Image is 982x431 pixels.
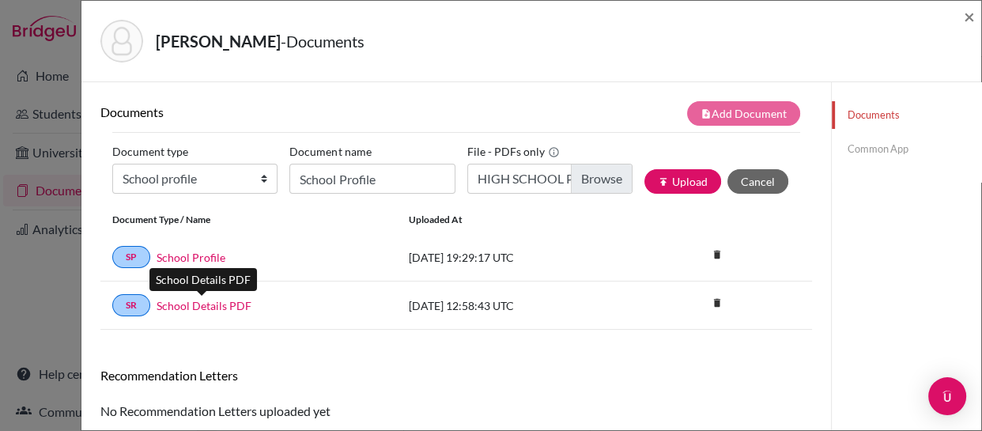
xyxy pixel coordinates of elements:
[928,377,966,415] div: Open Intercom Messenger
[112,139,188,164] label: Document type
[964,7,975,26] button: Close
[100,104,456,119] h6: Documents
[832,101,981,129] a: Documents
[687,101,800,126] button: note_addAdd Document
[281,32,364,51] span: - Documents
[100,213,397,227] div: Document Type / Name
[701,108,712,119] i: note_add
[397,249,634,266] div: [DATE] 19:29:17 UTC
[705,293,729,315] a: delete
[289,139,371,164] label: Document name
[112,294,150,316] a: SR
[397,297,634,314] div: [DATE] 12:58:43 UTC
[157,249,225,266] a: School Profile
[705,245,729,267] a: delete
[467,139,560,164] label: File - PDFs only
[112,246,150,268] a: SP
[832,135,981,163] a: Common App
[964,5,975,28] span: ×
[727,169,788,194] button: Cancel
[149,268,257,291] div: School Details PDF
[705,291,729,315] i: delete
[156,32,281,51] strong: [PERSON_NAME]
[100,368,812,383] h6: Recommendation Letters
[397,213,634,227] div: Uploaded at
[658,176,669,187] i: publish
[157,297,251,314] a: School Details PDF
[100,368,812,421] div: No Recommendation Letters uploaded yet
[705,243,729,267] i: delete
[644,169,721,194] button: publishUpload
